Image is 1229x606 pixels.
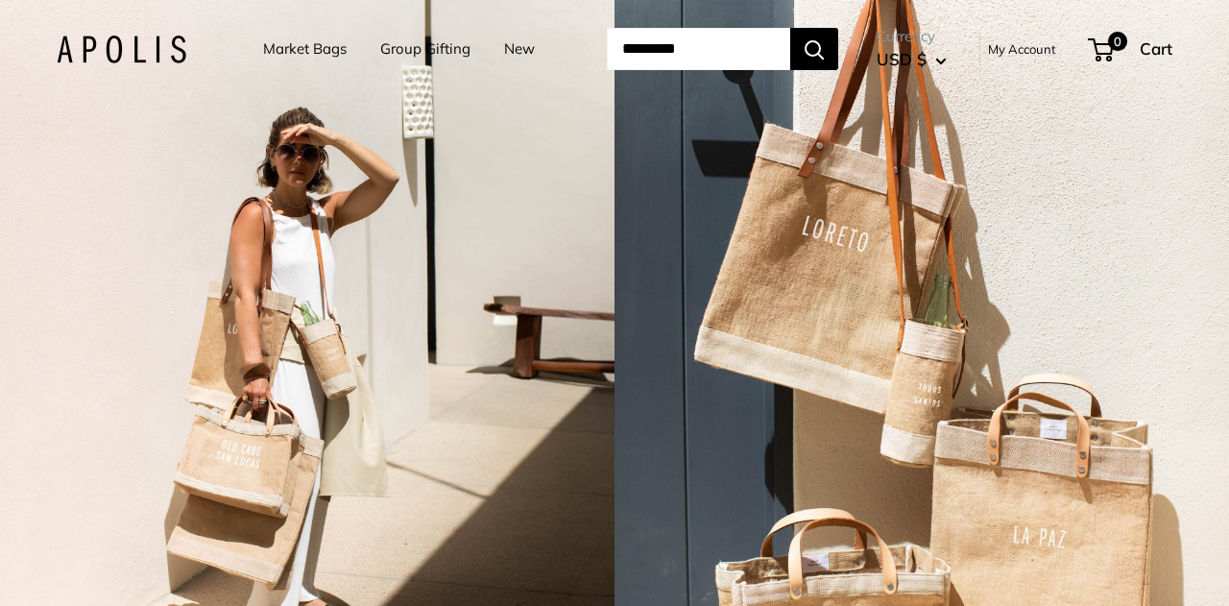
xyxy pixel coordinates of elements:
span: Currency [877,23,947,50]
input: Search... [607,28,790,70]
span: 0 [1108,32,1127,51]
a: 0 Cart [1090,34,1172,64]
button: Search [790,28,838,70]
span: USD $ [877,49,927,69]
a: Group Gifting [380,36,470,62]
button: USD $ [877,44,947,75]
img: Apolis [57,36,186,63]
a: Market Bags [263,36,347,62]
span: Cart [1140,38,1172,59]
a: My Account [988,37,1056,61]
a: New [504,36,535,62]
